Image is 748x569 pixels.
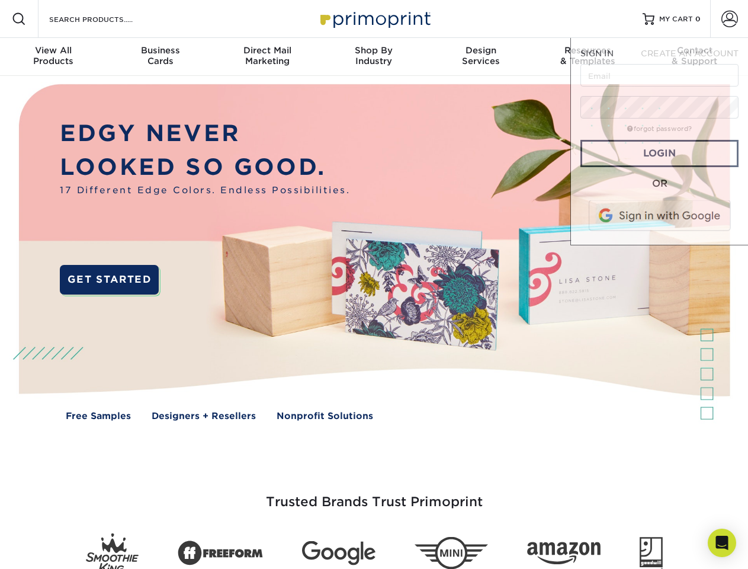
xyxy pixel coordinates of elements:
[580,177,739,191] div: OR
[640,537,663,569] img: Goodwill
[66,410,131,423] a: Free Samples
[302,541,375,565] img: Google
[28,466,721,524] h3: Trusted Brands Trust Primoprint
[48,12,163,26] input: SEARCH PRODUCTS.....
[641,49,739,58] span: CREATE AN ACCOUNT
[60,151,350,184] p: LOOKED SO GOOD.
[60,117,350,151] p: EDGY NEVER
[695,15,701,23] span: 0
[580,64,739,87] input: Email
[320,45,427,56] span: Shop By
[534,45,641,66] div: & Templates
[214,45,320,66] div: Marketing
[107,45,213,66] div: Cards
[60,265,159,295] a: GET STARTED
[60,184,350,197] span: 17 Different Edge Colors. Endless Possibilities.
[534,38,641,76] a: Resources& Templates
[580,140,739,167] a: Login
[277,410,373,423] a: Nonprofit Solutions
[659,14,693,24] span: MY CART
[320,38,427,76] a: Shop ByIndustry
[428,38,534,76] a: DesignServices
[107,38,213,76] a: BusinessCards
[152,410,256,423] a: Designers + Resellers
[3,533,101,565] iframe: Google Customer Reviews
[315,6,434,31] img: Primoprint
[580,49,614,58] span: SIGN IN
[428,45,534,66] div: Services
[107,45,213,56] span: Business
[627,125,692,133] a: forgot password?
[214,38,320,76] a: Direct MailMarketing
[214,45,320,56] span: Direct Mail
[534,45,641,56] span: Resources
[708,529,736,557] div: Open Intercom Messenger
[428,45,534,56] span: Design
[527,542,601,565] img: Amazon
[320,45,427,66] div: Industry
